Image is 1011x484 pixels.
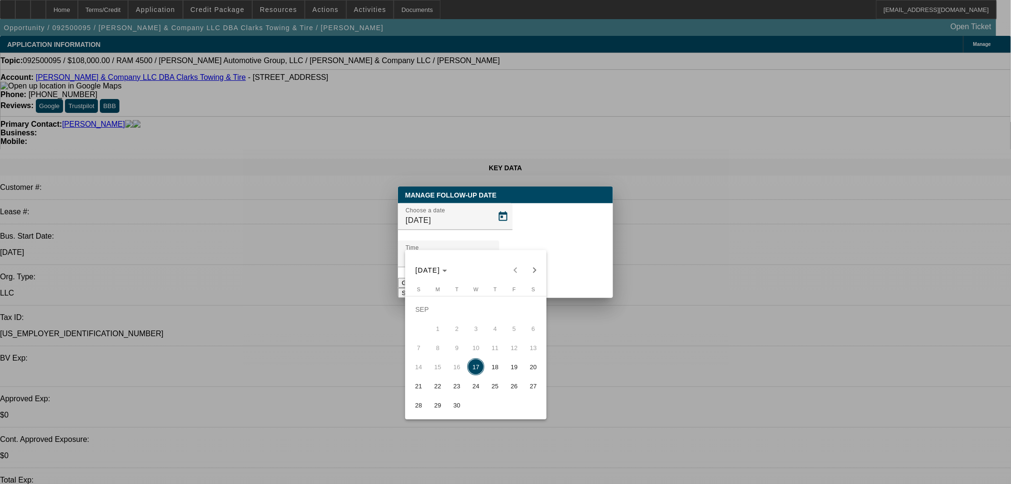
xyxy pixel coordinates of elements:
[447,338,466,357] button: September 9, 2025
[505,338,524,357] button: September 12, 2025
[505,319,524,338] button: September 5, 2025
[525,358,542,375] span: 20
[486,358,504,375] span: 18
[486,377,504,395] span: 25
[524,357,543,376] button: September 20, 2025
[466,338,485,357] button: September 10, 2025
[410,377,427,395] span: 21
[525,261,544,280] button: Next month
[447,376,466,396] button: September 23, 2025
[525,339,542,356] span: 13
[409,357,428,376] button: September 14, 2025
[412,262,452,279] button: Choose month and year
[466,319,485,338] button: September 3, 2025
[448,396,465,414] span: 30
[485,319,505,338] button: September 4, 2025
[467,377,484,395] span: 24
[505,377,523,395] span: 26
[505,376,524,396] button: September 26, 2025
[447,319,466,338] button: September 2, 2025
[410,339,427,356] span: 7
[429,358,446,375] span: 15
[429,320,446,337] span: 1
[505,320,523,337] span: 5
[505,358,523,375] span: 19
[410,358,427,375] span: 14
[447,357,466,376] button: September 16, 2025
[448,320,465,337] span: 2
[447,396,466,415] button: September 30, 2025
[486,339,504,356] span: 11
[409,300,543,319] td: SEP
[505,357,524,376] button: September 19, 2025
[409,396,428,415] button: September 28, 2025
[485,357,505,376] button: September 18, 2025
[532,286,535,292] span: S
[525,320,542,337] span: 6
[485,376,505,396] button: September 25, 2025
[448,358,465,375] span: 16
[486,320,504,337] span: 4
[436,286,440,292] span: M
[428,357,447,376] button: September 15, 2025
[524,376,543,396] button: September 27, 2025
[409,376,428,396] button: September 21, 2025
[513,286,516,292] span: F
[467,358,484,375] span: 17
[409,338,428,357] button: September 7, 2025
[410,396,427,414] span: 28
[466,357,485,376] button: September 17, 2025
[429,396,446,414] span: 29
[485,338,505,357] button: September 11, 2025
[416,266,441,274] span: [DATE]
[428,319,447,338] button: September 1, 2025
[524,319,543,338] button: September 6, 2025
[429,339,446,356] span: 8
[429,377,446,395] span: 22
[505,339,523,356] span: 12
[467,320,484,337] span: 3
[448,377,465,395] span: 23
[525,377,542,395] span: 27
[428,338,447,357] button: September 8, 2025
[448,339,465,356] span: 9
[428,376,447,396] button: September 22, 2025
[524,338,543,357] button: September 13, 2025
[428,396,447,415] button: September 29, 2025
[417,286,420,292] span: S
[473,286,478,292] span: W
[455,286,459,292] span: T
[467,339,484,356] span: 10
[494,286,497,292] span: T
[466,376,485,396] button: September 24, 2025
